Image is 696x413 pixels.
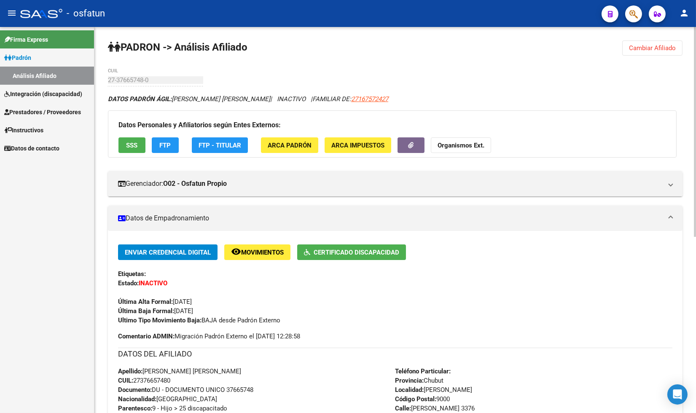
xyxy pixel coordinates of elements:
strong: Teléfono Particular: [395,367,451,375]
span: ARCA Padrón [268,142,312,149]
strong: Nacionalidad: [118,395,156,403]
button: Organismos Ext. [431,137,491,153]
strong: Localidad: [395,386,424,394]
button: SSS [118,137,145,153]
span: [DATE] [118,298,192,306]
span: Movimientos [241,249,284,256]
strong: O02 - Osfatun Propio [163,179,227,188]
strong: Última Baja Formal: [118,307,174,315]
span: FTP - Titular [199,142,241,149]
mat-icon: remove_red_eye [231,247,241,257]
span: [PERSON_NAME] [PERSON_NAME] [118,367,241,375]
button: FTP - Titular [192,137,248,153]
button: Movimientos [224,244,290,260]
button: ARCA Padrón [261,137,318,153]
span: - osfatun [67,4,105,23]
span: 9 - Hijo > 25 discapacitado [118,405,227,412]
span: 27376657480 [118,377,170,384]
span: BAJA desde Padrón Externo [118,316,280,324]
span: [GEOGRAPHIC_DATA] [118,395,217,403]
strong: Organismos Ext. [438,142,484,149]
span: [DATE] [118,307,193,315]
strong: INACTIVO [139,279,167,287]
mat-panel-title: Datos de Empadronamiento [118,214,662,223]
span: Firma Express [4,35,48,44]
button: Enviar Credencial Digital [118,244,218,260]
strong: Etiquetas: [118,270,146,278]
span: Chubut [395,377,444,384]
i: | INACTIVO | [108,95,388,103]
strong: Parentesco: [118,405,152,412]
span: 27167572427 [351,95,388,103]
span: Enviar Credencial Digital [125,249,211,256]
button: FTP [152,137,179,153]
strong: Documento: [118,386,152,394]
strong: Código Postal: [395,395,437,403]
mat-expansion-panel-header: Datos de Empadronamiento [108,206,683,231]
span: Instructivos [4,126,43,135]
strong: PADRON -> Análisis Afiliado [108,41,247,53]
mat-icon: menu [7,8,17,18]
span: SSS [126,142,138,149]
span: Padrón [4,53,31,62]
span: Integración (discapacidad) [4,89,82,99]
strong: Calle: [395,405,411,412]
span: Migración Padrón Externo el [DATE] 12:28:58 [118,332,300,341]
strong: Estado: [118,279,139,287]
span: Prestadores / Proveedores [4,107,81,117]
mat-expansion-panel-header: Gerenciador:O02 - Osfatun Propio [108,171,683,196]
span: FAMILIAR DE: [312,95,388,103]
span: DU - DOCUMENTO UNICO 37665748 [118,386,253,394]
span: [PERSON_NAME] [395,386,473,394]
mat-icon: person [679,8,689,18]
strong: Ultimo Tipo Movimiento Baja: [118,316,202,324]
button: Certificado Discapacidad [297,244,406,260]
button: ARCA Impuestos [325,137,391,153]
strong: Apellido: [118,367,142,375]
span: FTP [160,142,171,149]
span: Certificado Discapacidad [314,249,399,256]
strong: Comentario ADMIN: [118,333,175,340]
span: Datos de contacto [4,144,59,153]
span: [PERSON_NAME] [PERSON_NAME] [108,95,270,103]
span: 9000 [395,395,450,403]
h3: Datos Personales y Afiliatorios según Entes Externos: [118,119,666,131]
mat-panel-title: Gerenciador: [118,179,662,188]
h3: DATOS DEL AFILIADO [118,348,672,360]
button: Cambiar Afiliado [622,40,683,56]
span: Cambiar Afiliado [629,44,676,52]
strong: CUIL: [118,377,133,384]
strong: Provincia: [395,377,424,384]
span: ARCA Impuestos [331,142,384,149]
strong: DATOS PADRÓN ÁGIL: [108,95,172,103]
div: Open Intercom Messenger [667,384,688,405]
strong: Última Alta Formal: [118,298,173,306]
span: [PERSON_NAME] 3376 [395,405,475,412]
